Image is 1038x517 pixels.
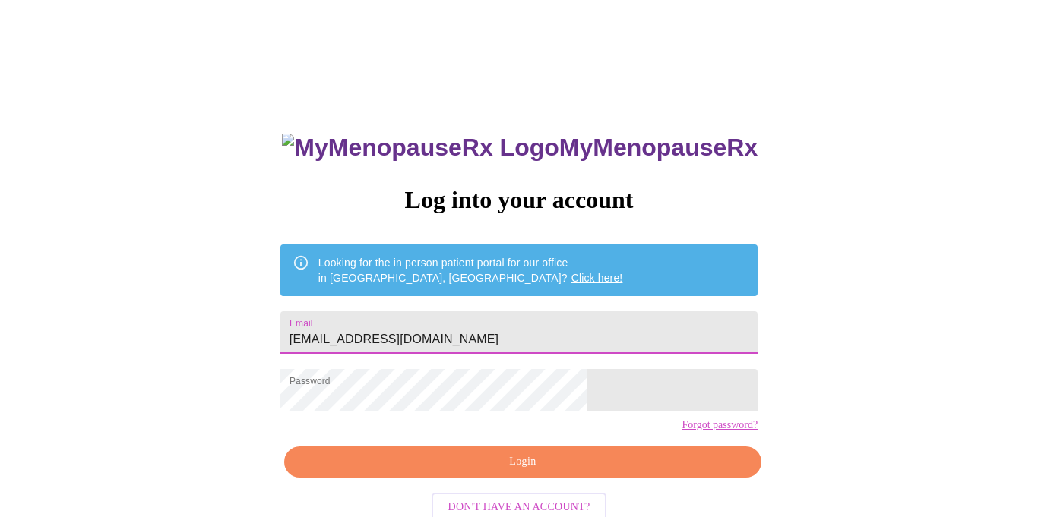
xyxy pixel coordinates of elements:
button: Login [284,446,761,478]
h3: Log into your account [280,186,758,214]
div: Looking for the in person patient portal for our office in [GEOGRAPHIC_DATA], [GEOGRAPHIC_DATA]? [318,249,623,292]
a: Click here! [571,272,623,284]
h3: MyMenopauseRx [282,134,758,162]
img: MyMenopauseRx Logo [282,134,559,162]
span: Don't have an account? [448,498,590,517]
a: Forgot password? [682,419,758,431]
a: Don't have an account? [428,500,611,512]
span: Login [302,452,744,471]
